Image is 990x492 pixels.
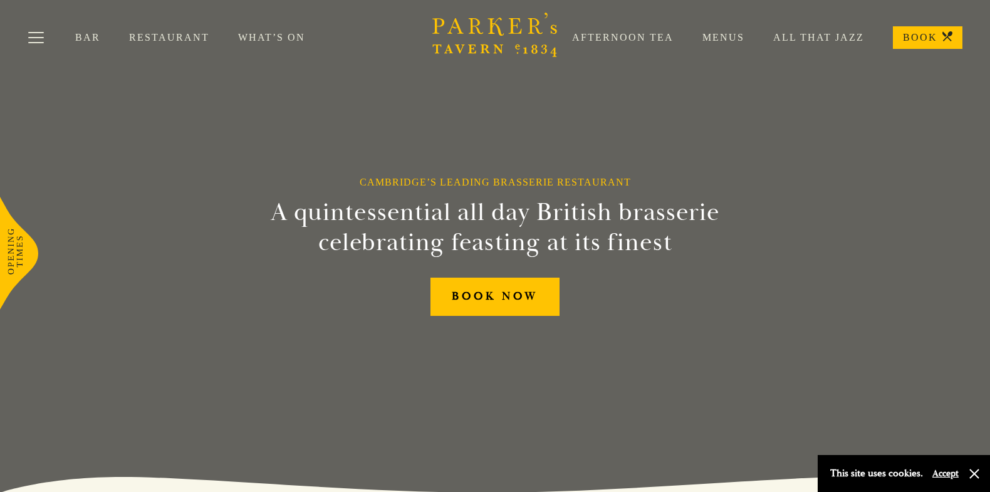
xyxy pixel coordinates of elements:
button: Accept [932,468,959,479]
h2: A quintessential all day British brasserie celebrating feasting at its finest [209,197,781,258]
button: Close and accept [968,468,981,480]
h1: Cambridge’s Leading Brasserie Restaurant [360,176,631,188]
a: BOOK NOW [430,278,560,316]
p: This site uses cookies. [830,464,923,483]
